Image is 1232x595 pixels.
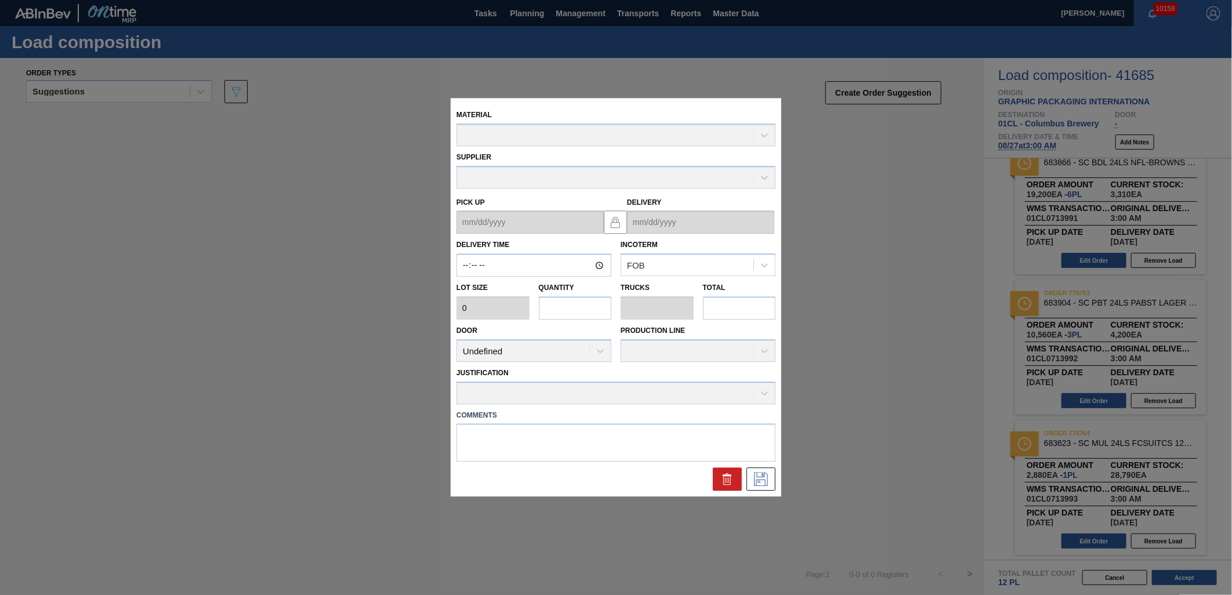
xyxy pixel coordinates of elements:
[621,326,685,335] label: Production Line
[456,111,492,119] label: Material
[627,260,645,270] div: FOB
[621,241,658,249] label: Incoterm
[604,211,627,234] button: locked
[621,284,650,292] label: Trucks
[456,153,491,161] label: Supplier
[627,211,774,234] input: mm/dd/yyyy
[456,369,509,377] label: Justification
[703,284,726,292] label: Total
[713,468,742,491] div: Delete Order
[627,198,662,206] label: Delivery
[456,280,530,297] label: Lot size
[747,468,776,491] div: Edit Order
[456,407,776,424] label: Comments
[539,284,574,292] label: Quantity
[456,326,477,335] label: Door
[456,198,485,206] label: Pick up
[456,211,604,234] input: mm/dd/yyyy
[456,237,611,254] label: Delivery Time
[608,215,622,229] img: locked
